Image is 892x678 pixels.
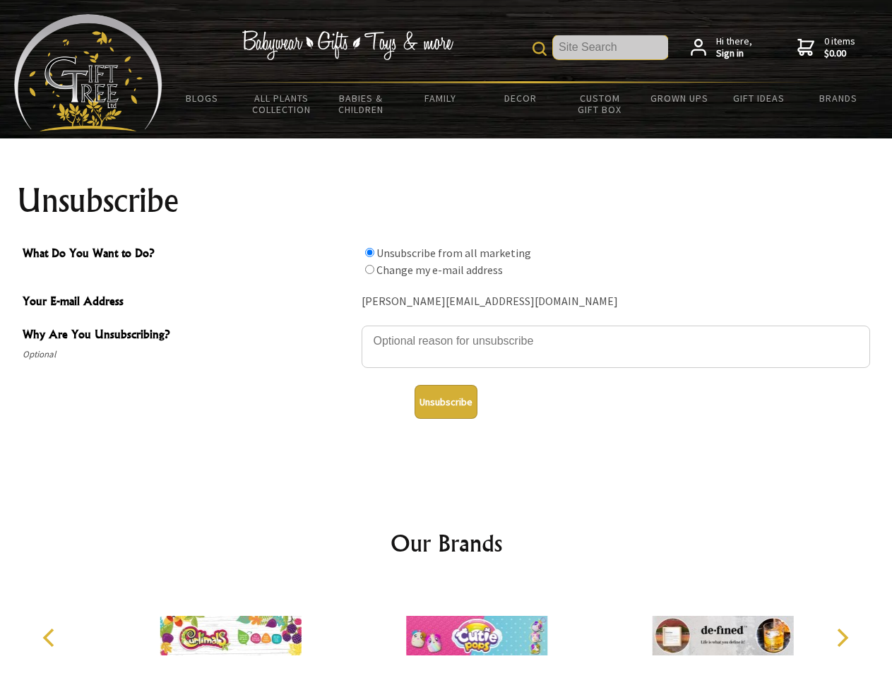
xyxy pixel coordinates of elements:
a: Babies & Children [321,83,401,124]
a: Hi there,Sign in [691,35,752,60]
textarea: Why Are You Unsubscribing? [362,326,870,368]
img: Babyware - Gifts - Toys and more... [14,14,162,131]
label: Unsubscribe from all marketing [376,246,531,260]
span: 0 items [824,35,855,60]
a: All Plants Collection [242,83,322,124]
strong: Sign in [716,47,752,60]
input: Site Search [553,35,668,59]
a: BLOGS [162,83,242,113]
label: Change my e-mail address [376,263,503,277]
a: Family [401,83,481,113]
span: Optional [23,346,355,363]
span: Your E-mail Address [23,292,355,313]
a: 0 items$0.00 [797,35,855,60]
a: Gift Ideas [719,83,799,113]
span: What Do You Want to Do? [23,244,355,265]
a: Grown Ups [639,83,719,113]
button: Next [826,622,857,653]
button: Previous [35,622,66,653]
span: Hi there, [716,35,752,60]
button: Unsubscribe [415,385,477,419]
h2: Our Brands [28,526,864,560]
a: Custom Gift Box [560,83,640,124]
a: Brands [799,83,879,113]
img: Babywear - Gifts - Toys & more [242,30,453,60]
div: [PERSON_NAME][EMAIL_ADDRESS][DOMAIN_NAME] [362,291,870,313]
a: Decor [480,83,560,113]
input: What Do You Want to Do? [365,248,374,257]
strong: $0.00 [824,47,855,60]
span: Why Are You Unsubscribing? [23,326,355,346]
input: What Do You Want to Do? [365,265,374,274]
img: product search [533,42,547,56]
h1: Unsubscribe [17,184,876,218]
